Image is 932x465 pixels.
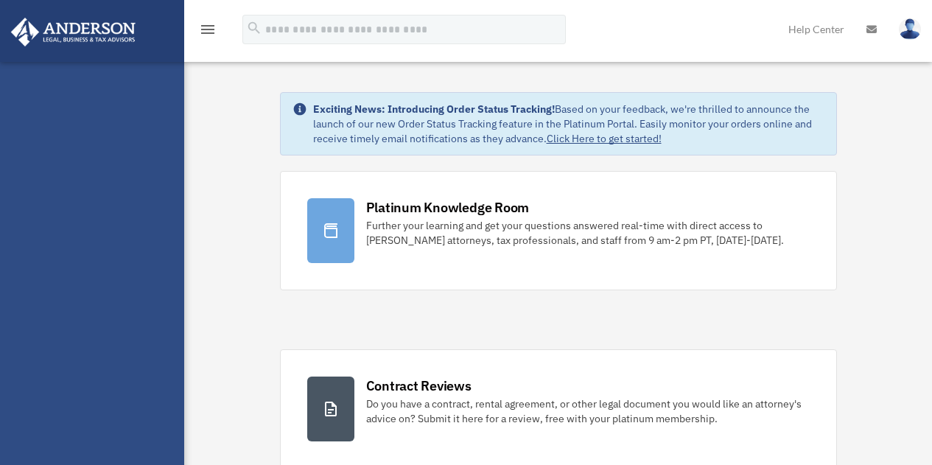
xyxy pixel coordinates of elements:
a: menu [199,26,217,38]
div: Contract Reviews [366,377,472,395]
i: search [246,20,262,36]
strong: Exciting News: Introducing Order Status Tracking! [313,102,555,116]
a: Click Here to get started! [547,132,662,145]
div: Based on your feedback, we're thrilled to announce the launch of our new Order Status Tracking fe... [313,102,824,146]
img: Anderson Advisors Platinum Portal [7,18,140,46]
div: Further your learning and get your questions answered real-time with direct access to [PERSON_NAM... [366,218,810,248]
img: User Pic [899,18,921,40]
a: Platinum Knowledge Room Further your learning and get your questions answered real-time with dire... [280,171,837,290]
div: Platinum Knowledge Room [366,198,530,217]
i: menu [199,21,217,38]
div: Do you have a contract, rental agreement, or other legal document you would like an attorney's ad... [366,396,810,426]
